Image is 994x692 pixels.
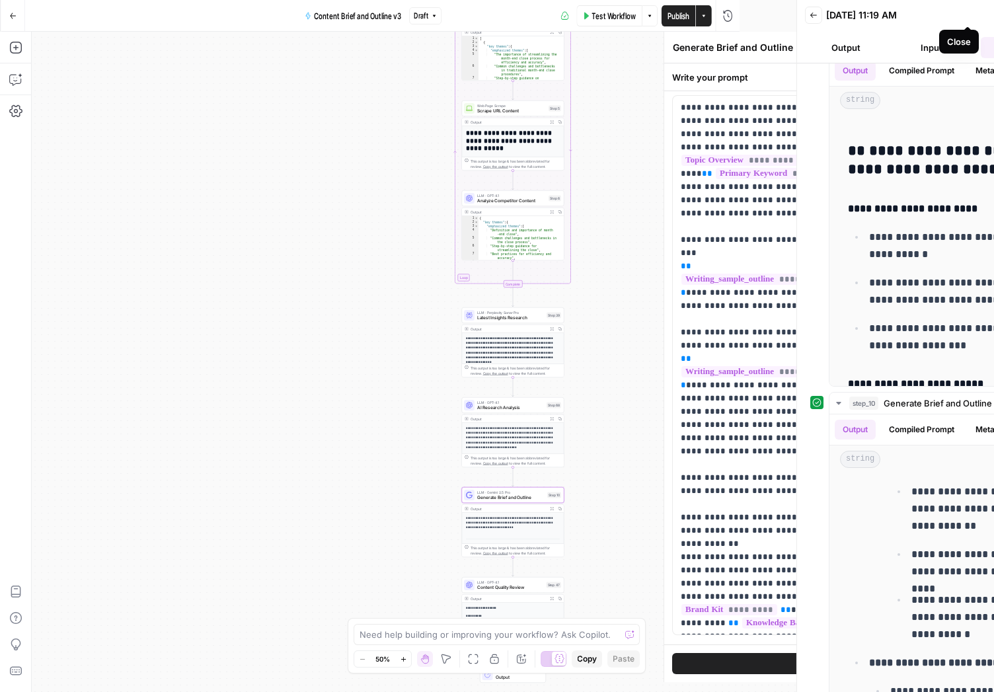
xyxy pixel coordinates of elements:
[471,30,546,35] div: Output
[475,40,478,44] span: Toggle code folding, rows 2 through 116
[477,108,546,114] span: Scrape URL Content
[477,103,546,108] span: Web Page Scrape
[471,365,561,376] div: This output is too large & has been abbreviated for review. to view the full content.
[884,397,992,410] span: Generate Brief and Outline
[462,260,478,268] div: 8
[471,120,546,125] div: Output
[547,492,561,498] div: Step 10
[462,228,478,236] div: 4
[477,310,544,315] span: LLM · Perplexity Sonar Pro
[512,288,514,307] g: Edge from step_4-iteration-end to step_39
[409,7,441,24] button: Draft
[549,106,561,112] div: Step 5
[299,5,407,26] button: Content Brief and Outline v3
[549,196,561,202] div: Step 6
[477,400,544,405] span: LLM · GPT-4.1
[849,397,878,410] span: step_10
[547,582,562,588] div: Step 47
[835,420,876,440] button: Output
[462,236,478,244] div: 5
[462,36,478,40] div: 1
[462,44,478,48] div: 3
[496,674,541,681] span: Output
[572,650,603,668] button: Copy
[475,48,478,52] span: Toggle code folding, rows 4 through 12
[462,244,478,252] div: 6
[477,490,545,495] span: LLM · Gemini 2.5 Pro
[471,596,546,601] div: Output
[547,403,561,408] div: Step 68
[475,36,478,40] span: Toggle code folding, rows 1 through 581
[881,420,962,440] button: Compiled Prompt
[471,455,561,466] div: This output is too large & has been abbreviated for review. to view the full content.
[471,545,561,556] div: This output is too large & has been abbreviated for review. to view the full content.
[592,9,636,22] span: Test Workflow
[477,580,544,585] span: LLM · GPT-4.1
[483,551,508,555] span: Copy the output
[512,557,514,576] g: Edge from step_10 to step_47
[462,52,478,64] div: 5
[578,653,597,665] span: Copy
[483,461,508,465] span: Copy the output
[504,280,523,288] div: Complete
[471,416,546,422] div: Output
[471,506,546,512] div: Output
[613,653,635,665] span: Paste
[477,404,544,411] span: AI Research Analysis
[881,61,962,81] button: Compiled Prompt
[475,224,478,228] span: Toggle code folding, rows 3 through 11
[475,220,478,224] span: Toggle code folding, rows 2 through 21
[483,371,508,375] span: Copy the output
[840,451,880,468] span: string
[462,190,564,260] div: LLM · GPT-4.1Analyze Competitor ContentStep 6Output{ "key_themes":{ "emphasized_themes":[ "Defini...
[475,216,478,220] span: Toggle code folding, rows 1 through 116
[805,37,888,58] button: Output
[512,171,514,190] g: Edge from step_5 to step_6
[483,165,508,169] span: Copy the output
[462,667,564,683] div: EndOutput
[462,224,478,228] div: 3
[462,48,478,52] div: 4
[512,81,514,100] g: Edge from step_4 to step_5
[477,494,545,501] span: Generate Brief and Outline
[471,159,561,169] div: This output is too large & has been abbreviated for review. to view the full content.
[471,327,546,332] div: Output
[462,40,478,44] div: 2
[608,650,640,668] button: Paste
[462,216,478,220] div: 1
[893,37,975,58] button: Inputs
[462,252,478,260] div: 7
[477,584,544,591] span: Content Quality Review
[840,92,880,109] span: string
[462,11,564,81] div: LoopOutput[ { "key_themes":{ "emphasized_themes":[ "The importance of streamlining the month-end ...
[414,10,428,22] span: Draft
[477,198,546,204] span: Analyze Competitor Content
[471,210,546,215] div: Output
[375,654,390,664] span: 50%
[477,315,544,321] span: Latest Insights Research
[314,9,401,22] span: Content Brief and Outline v3
[462,280,564,288] div: Complete
[475,44,478,48] span: Toggle code folding, rows 3 through 21
[462,76,478,88] div: 7
[462,64,478,76] div: 6
[477,193,546,198] span: LLM · GPT-4.1
[512,377,514,397] g: Edge from step_39 to step_68
[835,61,876,81] button: Output
[462,220,478,224] div: 2
[576,5,642,26] button: Test Workflow
[547,313,561,319] div: Step 39
[512,467,514,486] g: Edge from step_68 to step_10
